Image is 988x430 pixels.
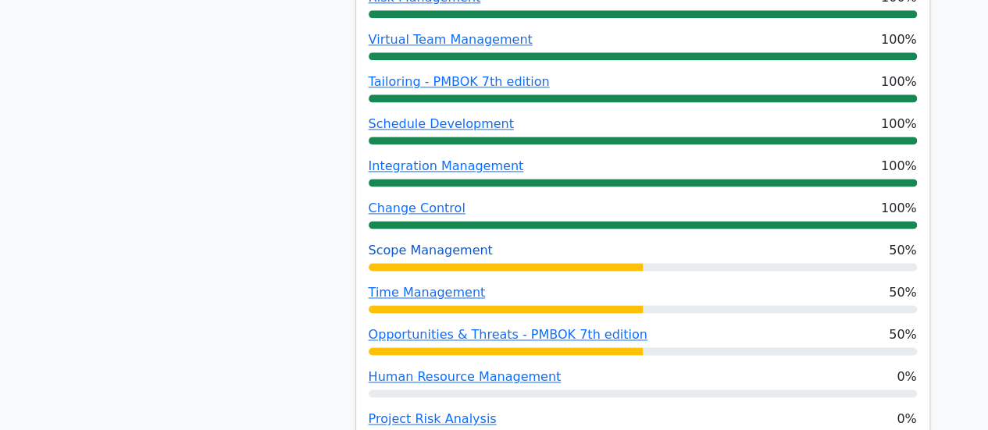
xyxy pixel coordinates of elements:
a: Integration Management [369,158,524,173]
span: 50% [889,325,917,344]
a: Time Management [369,285,486,300]
a: Virtual Team Management [369,32,533,47]
span: 100% [881,115,917,133]
a: Change Control [369,201,465,215]
a: Project Risk Analysis [369,411,497,426]
span: 0% [897,410,916,428]
span: 100% [881,30,917,49]
span: 50% [889,283,917,302]
span: 100% [881,157,917,176]
a: Scope Management [369,243,493,258]
span: 100% [881,199,917,218]
a: Human Resource Management [369,369,562,384]
a: Tailoring - PMBOK 7th edition [369,74,550,89]
span: 50% [889,241,917,260]
span: 0% [897,368,916,386]
a: Schedule Development [369,116,514,131]
span: 100% [881,73,917,91]
a: Opportunities & Threats - PMBOK 7th edition [369,327,647,342]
